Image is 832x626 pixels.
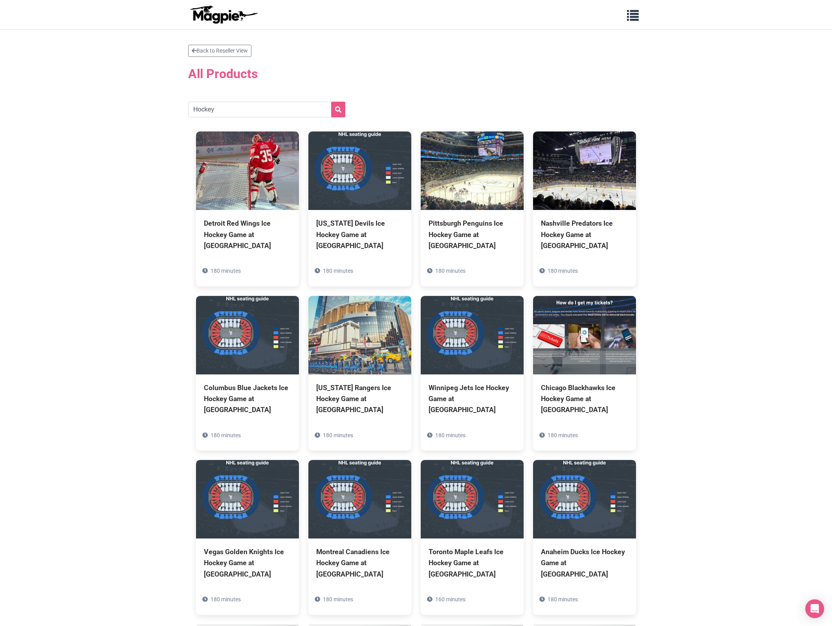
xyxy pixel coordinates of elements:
[308,460,411,615] a: Montreal Canadiens Ice Hockey Game at [GEOGRAPHIC_DATA] 180 minutes
[204,218,291,251] div: Detroit Red Wings Ice Hockey Game at [GEOGRAPHIC_DATA]
[533,296,636,451] a: Chicago Blackhawks Ice Hockey Game at [GEOGRAPHIC_DATA] 180 minutes
[188,5,259,24] img: logo-ab69f6fb50320c5b225c76a69d11143b.png
[421,296,524,374] img: Winnipeg Jets Ice Hockey Game at Canada Life Center
[211,432,241,438] span: 180 minutes
[421,296,524,451] a: Winnipeg Jets Ice Hockey Game at [GEOGRAPHIC_DATA] 180 minutes
[541,218,628,251] div: Nashville Predators Ice Hockey Game at [GEOGRAPHIC_DATA]
[533,131,636,210] img: Nashville Predators Ice Hockey Game at Bridgestone Arena
[429,546,516,579] div: Toronto Maple Leafs Ice Hockey Game at [GEOGRAPHIC_DATA]
[196,131,299,286] a: Detroit Red Wings Ice Hockey Game at [GEOGRAPHIC_DATA] 180 minutes
[196,296,299,451] a: Columbus Blue Jackets Ice Hockey Game at [GEOGRAPHIC_DATA] 180 minutes
[204,546,291,579] div: Vegas Golden Knights Ice Hockey Game at [GEOGRAPHIC_DATA]
[548,432,578,438] span: 180 minutes
[548,596,578,602] span: 180 minutes
[188,102,345,117] input: Search products...
[211,268,241,274] span: 180 minutes
[308,131,411,286] a: [US_STATE] Devils Ice Hockey Game at [GEOGRAPHIC_DATA] 180 minutes
[435,596,465,602] span: 160 minutes
[308,296,411,451] a: [US_STATE] Rangers Ice Hockey Game at [GEOGRAPHIC_DATA] 180 minutes
[805,599,824,618] div: Open Intercom Messenger
[196,460,299,615] a: Vegas Golden Knights Ice Hockey Game at [GEOGRAPHIC_DATA] 180 minutes
[541,382,628,415] div: Chicago Blackhawks Ice Hockey Game at [GEOGRAPHIC_DATA]
[435,432,465,438] span: 180 minutes
[316,218,403,251] div: [US_STATE] Devils Ice Hockey Game at [GEOGRAPHIC_DATA]
[316,546,403,579] div: Montreal Canadiens Ice Hockey Game at [GEOGRAPHIC_DATA]
[188,62,644,86] h2: All Products
[421,460,524,615] a: Toronto Maple Leafs Ice Hockey Game at [GEOGRAPHIC_DATA] 160 minutes
[196,460,299,538] img: Vegas Golden Knights Ice Hockey Game at T-Mobile Arena
[204,382,291,415] div: Columbus Blue Jackets Ice Hockey Game at [GEOGRAPHIC_DATA]
[541,546,628,579] div: Anaheim Ducks Ice Hockey Game at [GEOGRAPHIC_DATA]
[308,296,411,374] img: New York Rangers Ice Hockey Game at Madison Square Garden
[323,268,353,274] span: 180 minutes
[533,460,636,538] img: Anaheim Ducks Ice Hockey Game at Honda Center
[421,131,524,210] img: Pittsburgh Penguins Ice Hockey Game at PPG Paints Arena
[421,131,524,286] a: Pittsburgh Penguins Ice Hockey Game at [GEOGRAPHIC_DATA] 180 minutes
[196,296,299,374] img: Columbus Blue Jackets Ice Hockey Game at Nationwide Arena
[533,296,636,374] img: Chicago Blackhawks Ice Hockey Game at United Center
[323,432,353,438] span: 180 minutes
[323,596,353,602] span: 180 minutes
[533,460,636,615] a: Anaheim Ducks Ice Hockey Game at [GEOGRAPHIC_DATA] 180 minutes
[196,131,299,210] img: Detroit Red Wings Ice Hockey Game at Little Caesars Arena
[308,131,411,210] img: New Jersey Devils Ice Hockey Game at Prudential Center
[429,218,516,251] div: Pittsburgh Penguins Ice Hockey Game at [GEOGRAPHIC_DATA]
[548,268,578,274] span: 180 minutes
[533,131,636,286] a: Nashville Predators Ice Hockey Game at [GEOGRAPHIC_DATA] 180 minutes
[308,460,411,538] img: Montreal Canadiens Ice Hockey Game at Bell Centre
[435,268,465,274] span: 180 minutes
[429,382,516,415] div: Winnipeg Jets Ice Hockey Game at [GEOGRAPHIC_DATA]
[188,45,251,57] a: Back to Reseller View
[316,382,403,415] div: [US_STATE] Rangers Ice Hockey Game at [GEOGRAPHIC_DATA]
[211,596,241,602] span: 180 minutes
[421,460,524,538] img: Toronto Maple Leafs Ice Hockey Game at Scotiabank Arena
